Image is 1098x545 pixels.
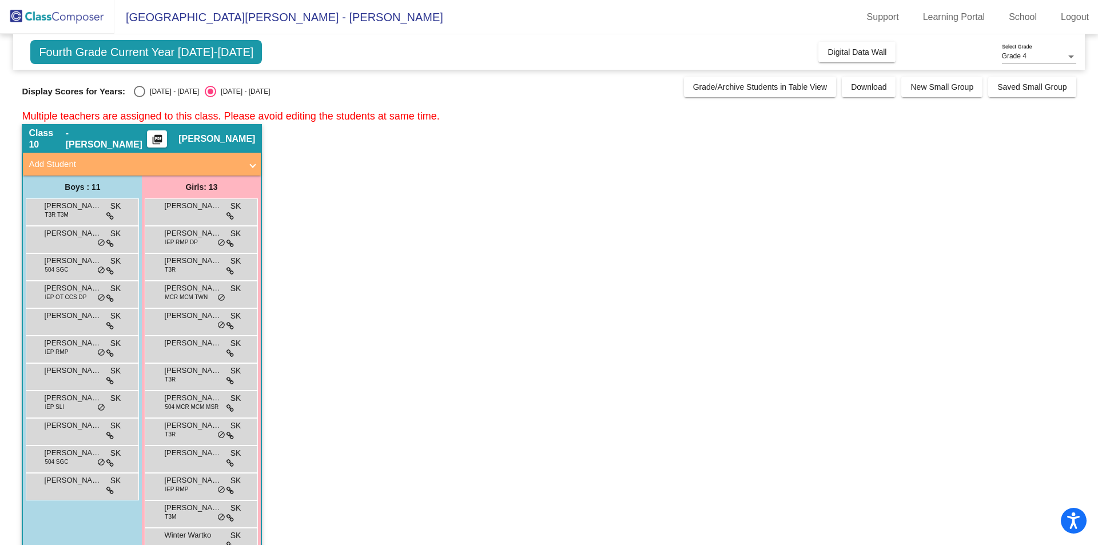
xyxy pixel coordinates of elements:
button: Grade/Archive Students in Table View [684,77,837,97]
span: Winter Wartko [164,530,221,541]
mat-panel-title: Add Student [29,158,241,171]
span: [PERSON_NAME] [164,255,221,266]
span: Fourth Grade Current Year [DATE]-[DATE] [30,40,262,64]
span: T3M [165,512,176,521]
span: IEP RMP DP [165,238,197,246]
span: 504 MCR MCM MSR [165,403,218,411]
span: IEP OT CCS DP [45,293,86,301]
span: SK [230,310,241,322]
span: SK [230,420,241,432]
span: Download [851,82,886,92]
span: SK [230,200,241,212]
div: [DATE] - [DATE] [216,86,270,97]
button: Download [842,77,896,97]
div: Boys : 11 [23,176,142,198]
span: Display Scores for Years: [22,86,125,97]
span: IEP RMP [165,485,188,494]
span: do_not_disturb_alt [217,321,225,330]
button: Print Students Details [147,130,167,148]
span: SK [230,228,241,240]
button: Digital Data Wall [818,42,896,62]
span: Digital Data Wall [828,47,886,57]
span: [PERSON_NAME] [164,447,221,459]
span: do_not_disturb_alt [97,403,105,412]
span: [PERSON_NAME] [164,365,221,376]
span: do_not_disturb_alt [97,458,105,467]
span: [PERSON_NAME] [178,133,255,145]
span: SK [110,255,121,267]
span: [PERSON_NAME] [44,337,101,349]
span: SK [110,283,121,295]
span: SK [110,200,121,212]
span: [PERSON_NAME] [164,228,221,239]
span: [PERSON_NAME] [44,420,101,431]
span: SK [230,502,241,514]
span: SK [230,365,241,377]
mat-expansion-panel-header: Add Student [23,153,261,176]
span: do_not_disturb_alt [97,293,105,303]
span: 504 SGC [45,458,68,466]
span: [PERSON_NAME] [164,200,221,212]
span: Grade 4 [1002,52,1027,60]
span: SK [110,228,121,240]
div: Girls: 13 [142,176,261,198]
span: [GEOGRAPHIC_DATA][PERSON_NAME] - [PERSON_NAME] [114,8,443,26]
a: Logout [1052,8,1098,26]
span: SK [230,530,241,542]
span: T3R [165,430,176,439]
span: SK [110,337,121,349]
a: Support [858,8,908,26]
span: SK [110,420,121,432]
span: SK [110,365,121,377]
span: [PERSON_NAME] [44,475,101,486]
span: SK [230,392,241,404]
span: [PERSON_NAME] [164,337,221,349]
span: 504 SGC [45,265,68,274]
span: [PERSON_NAME] [164,310,221,321]
span: SK [110,310,121,322]
span: SK [230,475,241,487]
span: IEP SLI [45,403,64,411]
span: [PERSON_NAME] [44,255,101,266]
span: [PERSON_NAME] [44,228,101,239]
span: SK [110,475,121,487]
span: [PERSON_NAME] [164,283,221,294]
span: SK [110,392,121,404]
span: T3R [165,375,176,384]
span: SK [230,255,241,267]
span: T3R [165,265,176,274]
span: [PERSON_NAME] [164,420,221,431]
span: do_not_disturb_alt [217,513,225,522]
button: Saved Small Group [988,77,1076,97]
span: [PERSON_NAME] [44,392,101,404]
span: New Small Group [910,82,973,92]
span: Class 10 [29,128,65,150]
div: [DATE] - [DATE] [145,86,199,97]
span: [PERSON_NAME] [164,502,221,514]
span: MCR MCM TWN [165,293,208,301]
span: Grade/Archive Students in Table View [693,82,828,92]
mat-icon: picture_as_pdf [150,134,164,150]
span: SK [110,447,121,459]
span: do_not_disturb_alt [217,431,225,440]
span: [PERSON_NAME] [44,200,101,212]
span: IEP RMP [45,348,68,356]
span: SK [230,283,241,295]
span: [PERSON_NAME] [164,392,221,404]
span: [PERSON_NAME] [44,283,101,294]
span: Multiple teachers are assigned to this class. Please avoid editing the students at same time. [22,110,439,122]
span: [PERSON_NAME] [164,475,221,486]
span: do_not_disturb_alt [217,238,225,248]
span: do_not_disturb_alt [97,238,105,248]
span: [PERSON_NAME] [44,365,101,376]
span: - [PERSON_NAME] [66,128,148,150]
mat-radio-group: Select an option [134,86,270,97]
span: T3R T3M [45,210,69,219]
a: School [1000,8,1046,26]
button: New Small Group [901,77,982,97]
span: [PERSON_NAME] [44,310,101,321]
span: do_not_disturb_alt [217,486,225,495]
span: do_not_disturb_alt [97,348,105,357]
a: Learning Portal [914,8,994,26]
span: Saved Small Group [997,82,1067,92]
